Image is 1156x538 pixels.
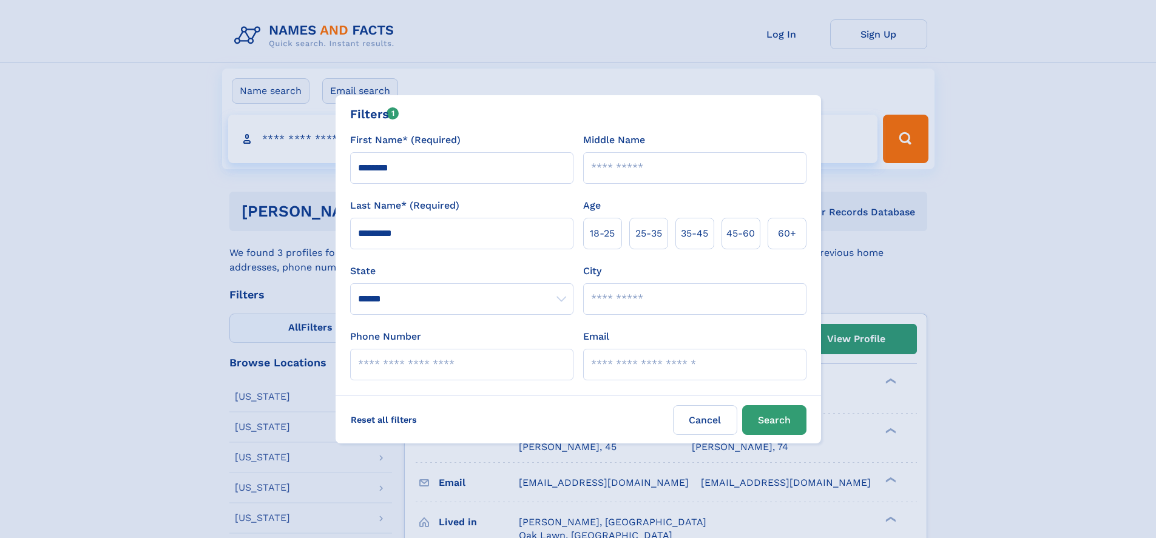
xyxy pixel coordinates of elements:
label: Middle Name [583,133,645,147]
label: City [583,264,601,278]
label: Email [583,329,609,344]
label: Last Name* (Required) [350,198,459,213]
span: 18‑25 [590,226,615,241]
label: Phone Number [350,329,421,344]
span: 25‑35 [635,226,662,241]
span: 60+ [778,226,796,241]
label: Reset all filters [343,405,425,434]
label: State [350,264,573,278]
button: Search [742,405,806,435]
div: Filters [350,105,399,123]
label: First Name* (Required) [350,133,461,147]
label: Cancel [673,405,737,435]
span: 35‑45 [681,226,708,241]
label: Age [583,198,601,213]
span: 45‑60 [726,226,755,241]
